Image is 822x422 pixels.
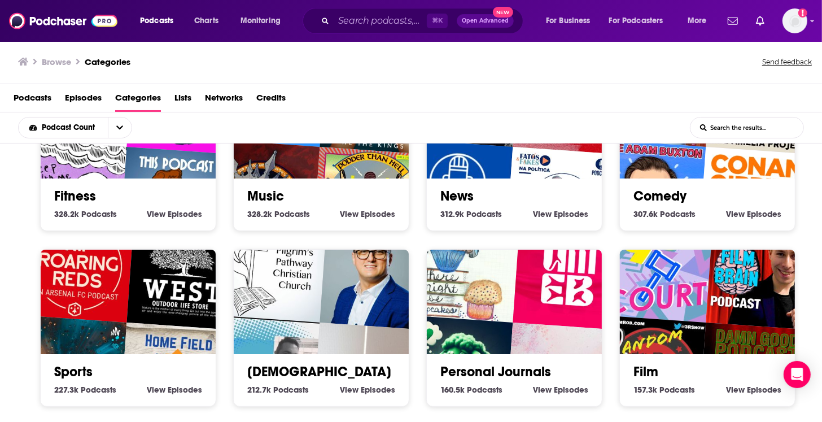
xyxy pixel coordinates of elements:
div: The Film Brain Podcast [706,218,818,330]
span: 312.9k [440,209,464,219]
a: Sports [54,363,93,380]
img: Rediscover the Gospel [320,218,432,330]
button: Show profile menu [782,8,807,33]
span: View [726,385,745,395]
a: View Fitness Episodes [147,209,202,219]
a: Networks [205,89,243,112]
span: View [340,385,358,395]
a: Episodes [65,89,102,112]
span: Podcasts [467,385,502,395]
span: Podcasts [466,209,502,219]
span: For Business [546,13,591,29]
span: New [493,7,513,18]
a: News [440,188,474,205]
a: [DEMOGRAPHIC_DATA] [247,363,391,380]
img: There Might Be Cupcakes Podcast [408,211,521,323]
span: Episodes [168,385,202,395]
span: View [533,209,552,219]
span: Podcasts [660,209,696,219]
a: Music [247,188,284,205]
img: Rip Roaring Reds | Arsenal Podcast [22,211,134,323]
span: Episodes [554,209,588,219]
span: Podcasts [274,209,310,219]
span: ⌘ K [427,14,448,28]
div: Open Intercom Messenger [784,361,811,388]
a: 212.7k [DEMOGRAPHIC_DATA] Podcasts [247,385,309,395]
button: open menu [680,12,721,30]
span: Open Advanced [462,18,509,24]
button: open menu [19,124,108,132]
a: Fitness [54,188,96,205]
a: View Sports Episodes [147,385,202,395]
a: Categories [115,89,161,112]
span: Episodes [168,209,202,219]
span: View [533,385,552,395]
a: View Comedy Episodes [726,209,781,219]
img: Pilgrim's Pathway Ministries [215,211,327,323]
span: 212.7k [247,385,271,395]
span: More [688,13,707,29]
img: Podchaser - Follow, Share and Rate Podcasts [9,10,117,32]
a: Show notifications dropdown [751,11,769,31]
span: Episodes [361,209,395,219]
span: View [147,385,165,395]
span: 328.2k [54,209,79,219]
img: User Profile [782,8,807,33]
span: Episodes [361,385,395,395]
span: Monitoring [241,13,281,29]
span: Logged in as lizziehan [782,8,807,33]
span: Lists [174,89,191,112]
span: View [726,209,745,219]
a: Credits [256,89,286,112]
a: View Music Episodes [340,209,395,219]
svg: Add a profile image [798,8,807,18]
a: View [DEMOGRAPHIC_DATA] Episodes [340,385,395,395]
img: Um mundo em branco - Podcast [513,218,625,330]
a: 160.5k Personal Journals Podcasts [440,385,502,395]
a: 307.6k Comedy Podcasts [633,209,696,219]
img: 90s Court [601,211,714,323]
a: Comedy [633,188,687,205]
button: Send feedback [759,54,815,70]
a: 227.3k Sports Podcasts [54,385,116,395]
button: Open AdvancedNew [457,14,514,28]
span: View [340,209,358,219]
a: 328.2k Fitness Podcasts [54,209,117,219]
a: Categories [85,56,130,67]
span: 328.2k [247,209,272,219]
span: Episodes [747,385,781,395]
span: 307.6k [633,209,658,219]
span: Podcasts [273,385,309,395]
span: View [147,209,165,219]
a: Film [633,363,658,380]
span: Podcasts [140,13,173,29]
span: Podcast Count [42,124,99,132]
a: 328.2k Music Podcasts [247,209,310,219]
h2: Choose List sort [18,117,150,138]
img: WEST アウトドアライフスタイル [126,218,239,330]
span: Podcasts [81,385,116,395]
span: For Podcasters [609,13,663,29]
a: View Personal Journals Episodes [533,385,588,395]
span: Episodes [747,209,781,219]
a: View News Episodes [533,209,588,219]
button: open menu [602,12,680,30]
span: 227.3k [54,385,78,395]
button: open menu [132,12,188,30]
span: 160.5k [440,385,465,395]
button: open menu [538,12,605,30]
span: 157.3k [633,385,657,395]
a: Podcasts [14,89,51,112]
